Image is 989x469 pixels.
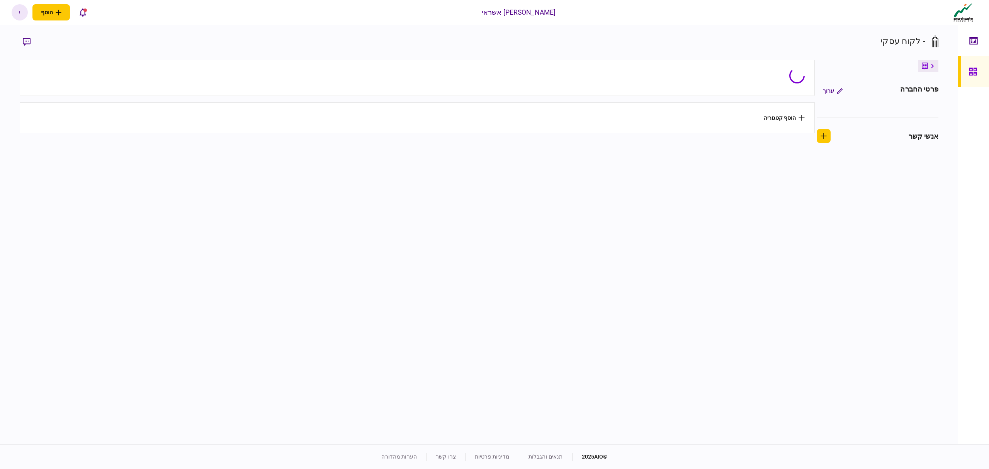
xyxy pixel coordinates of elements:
[436,454,456,460] a: צרו קשר
[75,4,91,20] button: פתח רשימת התראות
[900,84,938,98] div: פרטי החברה
[12,4,28,20] button: י
[572,453,608,461] div: © 2025 AIO
[817,84,849,98] button: ערוך
[482,7,556,17] div: [PERSON_NAME] אשראי
[32,4,70,20] button: פתח תפריט להוספת לקוח
[528,454,563,460] a: תנאים והגבלות
[475,454,510,460] a: מדיניות פרטיות
[381,454,417,460] a: הערות מהדורה
[764,115,805,121] button: הוסף קטגוריה
[909,131,938,141] div: אנשי קשר
[952,3,975,22] img: client company logo
[880,35,925,48] div: - לקוח עסקי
